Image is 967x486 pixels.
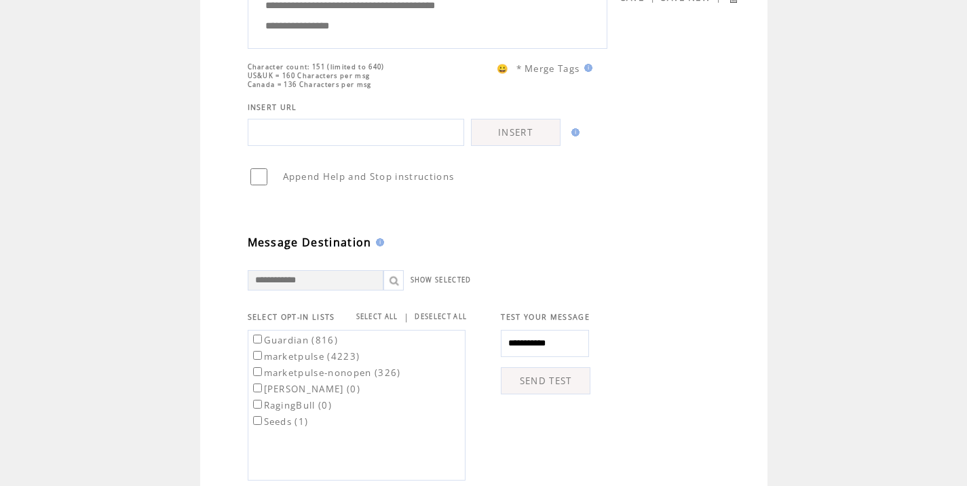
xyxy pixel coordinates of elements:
[253,400,262,409] input: RagingBull (0)
[248,312,335,322] span: SELECT OPT-IN LISTS
[567,128,580,136] img: help.gif
[471,119,561,146] a: INSERT
[250,334,339,346] label: Guardian (816)
[253,367,262,376] input: marketpulse-nonopen (326)
[248,102,297,112] span: INSERT URL
[253,335,262,343] input: Guardian (816)
[253,351,262,360] input: marketpulse (4223)
[497,62,509,75] span: 😀
[372,238,384,246] img: help.gif
[250,350,360,362] label: marketpulse (4223)
[248,71,371,80] span: US&UK = 160 Characters per msg
[253,384,262,392] input: [PERSON_NAME] (0)
[250,415,309,428] label: Seeds (1)
[501,312,590,322] span: TEST YOUR MESSAGE
[248,80,372,89] span: Canada = 136 Characters per msg
[415,312,467,321] a: DESELECT ALL
[356,312,398,321] a: SELECT ALL
[501,367,590,394] a: SEND TEST
[250,367,401,379] label: marketpulse-nonopen (326)
[253,416,262,425] input: Seeds (1)
[248,235,372,250] span: Message Destination
[283,170,455,183] span: Append Help and Stop instructions
[580,64,592,72] img: help.gif
[516,62,580,75] span: * Merge Tags
[250,383,361,395] label: [PERSON_NAME] (0)
[404,311,409,323] span: |
[250,399,333,411] label: RagingBull (0)
[411,276,472,284] a: SHOW SELECTED
[248,62,385,71] span: Character count: 151 (limited to 640)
